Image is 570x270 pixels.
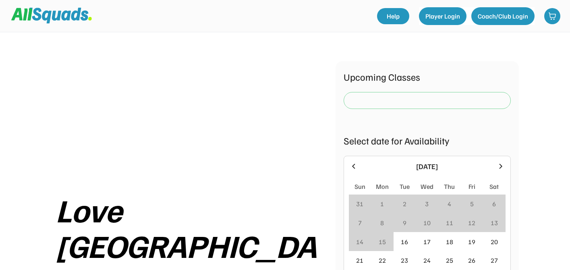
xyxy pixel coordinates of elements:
div: 9 [403,218,406,228]
div: 19 [468,237,475,247]
div: 2 [403,199,406,209]
div: 27 [491,255,498,265]
button: Coach/Club Login [471,7,535,25]
div: 11 [446,218,453,228]
div: 7 [358,218,362,228]
div: Mon [376,182,389,191]
div: 26 [468,255,475,265]
div: 23 [401,255,408,265]
div: [DATE] [363,161,492,172]
div: 20 [491,237,498,247]
div: 13 [491,218,498,228]
div: 5 [470,199,474,209]
div: 12 [468,218,475,228]
div: 15 [379,237,386,247]
div: 17 [423,237,431,247]
img: shopping-cart-01%20%281%29.svg [548,12,556,20]
div: 24 [423,255,431,265]
div: Fri [468,182,475,191]
div: Select date for Availability [344,133,511,148]
div: 8 [380,218,384,228]
div: 16 [401,237,408,247]
div: Wed [421,182,433,191]
div: 14 [356,237,363,247]
div: 25 [446,255,453,265]
div: 31 [356,199,363,209]
img: Squad%20Logo.svg [11,8,92,23]
button: Player Login [419,7,466,25]
div: Upcoming Classes [344,69,511,84]
div: 1 [380,199,384,209]
div: 3 [425,199,429,209]
div: Tue [400,182,410,191]
img: yH5BAEAAAAALAAAAAABAAEAAAIBRAA7 [81,61,302,182]
div: 18 [446,237,453,247]
div: 6 [492,199,496,209]
div: 22 [379,255,386,265]
div: Sat [489,182,499,191]
a: Help [377,8,409,24]
div: 21 [356,255,363,265]
div: Thu [444,182,455,191]
div: 4 [448,199,451,209]
div: 10 [423,218,431,228]
div: Sun [354,182,365,191]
